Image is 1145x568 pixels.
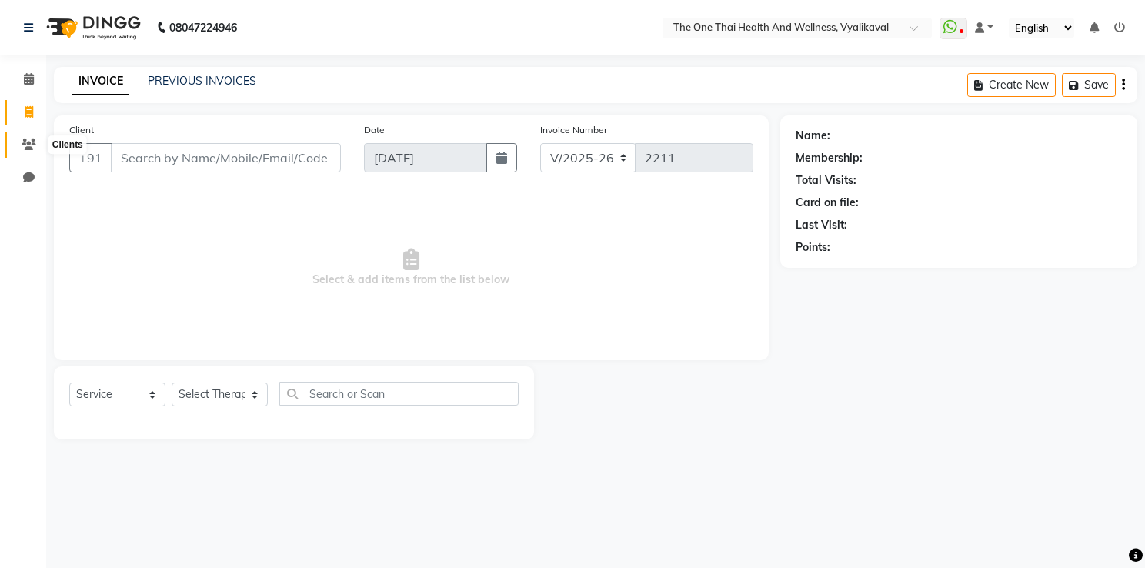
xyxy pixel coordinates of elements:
input: Search by Name/Mobile/Email/Code [111,143,341,172]
span: Select & add items from the list below [69,191,753,345]
div: Name: [796,128,830,144]
a: INVOICE [72,68,129,95]
div: Last Visit: [796,217,847,233]
a: PREVIOUS INVOICES [148,74,256,88]
label: Client [69,123,94,137]
div: Card on file: [796,195,859,211]
div: Clients [48,136,87,155]
label: Date [364,123,385,137]
button: +91 [69,143,112,172]
div: Points: [796,239,830,256]
label: Invoice Number [540,123,607,137]
div: Membership: [796,150,863,166]
button: Save [1062,73,1116,97]
input: Search or Scan [279,382,519,406]
b: 08047224946 [169,6,237,49]
div: Total Visits: [796,172,856,189]
img: logo [39,6,145,49]
button: Create New [967,73,1056,97]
